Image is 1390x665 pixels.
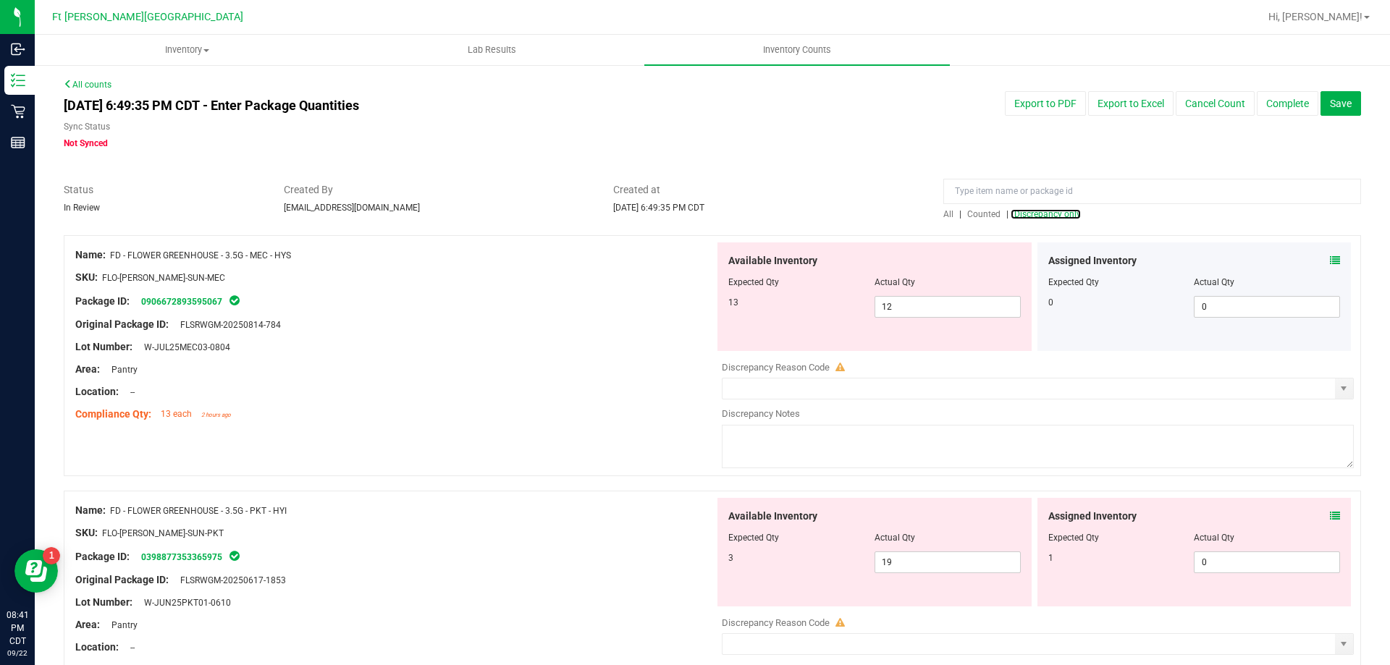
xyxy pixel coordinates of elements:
[1195,552,1339,572] input: 0
[228,293,241,308] span: In Sync
[123,643,135,653] span: --
[75,408,151,420] span: Compliance Qty:
[1194,531,1340,544] div: Actual Qty
[728,277,779,287] span: Expected Qty
[137,598,231,608] span: W-JUN25PKT01-0610
[875,533,915,543] span: Actual Qty
[728,253,817,268] span: Available Inventory
[11,135,25,150] inline-svg: Reports
[102,528,224,538] span: FLO-[PERSON_NAME]-SUN-PKT
[110,250,291,261] span: FD - FLOWER GREENHOUSE - 3.5G - MEC - HYS
[7,609,28,648] p: 08:41 PM CDT
[728,553,733,563] span: 3
[35,43,339,56] span: Inventory
[284,203,420,213] span: [EMAIL_ADDRESS][DOMAIN_NAME]
[75,249,106,261] span: Name:
[11,73,25,88] inline-svg: Inventory
[201,412,231,418] span: 2 hours ago
[1048,296,1195,309] div: 0
[75,386,119,397] span: Location:
[1194,276,1340,289] div: Actual Qty
[613,182,922,198] span: Created at
[75,504,106,516] span: Name:
[943,209,959,219] a: All
[11,104,25,119] inline-svg: Retail
[141,552,222,562] a: 0398877353365975
[75,596,132,608] span: Lot Number:
[1257,91,1318,116] button: Complete
[75,574,169,585] span: Original Package ID:
[104,620,138,630] span: Pantry
[75,619,100,630] span: Area:
[75,295,130,307] span: Package ID:
[722,617,830,628] span: Discrepancy Reason Code
[1195,297,1339,317] input: 0
[161,409,192,419] span: 13 each
[613,203,704,213] span: [DATE] 6:49:35 PM CDT
[64,80,111,90] a: All counts
[1048,531,1195,544] div: Expected Qty
[1011,209,1081,219] a: Discrepancy only
[137,342,230,352] span: W-JUL25MEC03-0804
[52,11,243,23] span: Ft [PERSON_NAME][GEOGRAPHIC_DATA]
[284,182,592,198] span: Created By
[644,35,949,65] a: Inventory Counts
[64,138,108,148] span: Not Synced
[173,575,286,585] span: FLSRWGM-20250617-1853
[722,407,1354,421] div: Discrepancy Notes
[340,35,644,65] a: Lab Results
[448,43,536,56] span: Lab Results
[875,297,1020,317] input: 12
[11,42,25,56] inline-svg: Inbound
[1048,276,1195,289] div: Expected Qty
[75,527,98,538] span: SKU:
[64,182,262,198] span: Status
[1048,253,1137,268] span: Assigned Inventory
[173,320,281,330] span: FLSRWGM-20250814-784
[943,209,953,219] span: All
[64,203,100,213] span: In Review
[1088,91,1174,116] button: Export to Excel
[75,641,119,653] span: Location:
[228,548,241,563] span: In Sync
[967,209,1001,219] span: Counted
[744,43,851,56] span: Inventory Counts
[43,547,60,564] iframe: Resource center unread badge
[1006,209,1008,219] span: |
[64,98,812,113] h4: [DATE] 6:49:35 PM CDT - Enter Package Quantities
[1048,551,1195,564] div: 1
[1335,634,1353,654] span: select
[1330,98,1352,109] span: Save
[728,509,817,524] span: Available Inventory
[35,35,340,65] a: Inventory
[943,179,1361,204] input: Type item name or package id
[64,120,110,133] label: Sync Status
[75,363,100,375] span: Area:
[102,273,225,283] span: FLO-[PERSON_NAME]-SUN-MEC
[875,277,915,287] span: Actual Qty
[104,365,138,375] span: Pantry
[1176,91,1255,116] button: Cancel Count
[75,318,169,330] span: Original Package ID:
[1005,91,1086,116] button: Export to PDF
[110,506,287,516] span: FD - FLOWER GREENHOUSE - 3.5G - PKT - HYI
[1320,91,1361,116] button: Save
[875,552,1020,572] input: 19
[1335,378,1353,399] span: select
[141,297,222,307] a: 0906672893595067
[1048,509,1137,524] span: Assigned Inventory
[722,362,830,373] span: Discrepancy Reason Code
[1268,11,1362,22] span: Hi, [PERSON_NAME]!
[14,549,58,593] iframe: Resource center
[1014,209,1081,219] span: Discrepancy only
[7,648,28,658] p: 09/22
[728,533,779,543] span: Expected Qty
[75,551,130,562] span: Package ID:
[728,297,738,308] span: 13
[964,209,1006,219] a: Counted
[75,271,98,283] span: SKU:
[959,209,961,219] span: |
[75,341,132,352] span: Lot Number:
[123,387,135,397] span: --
